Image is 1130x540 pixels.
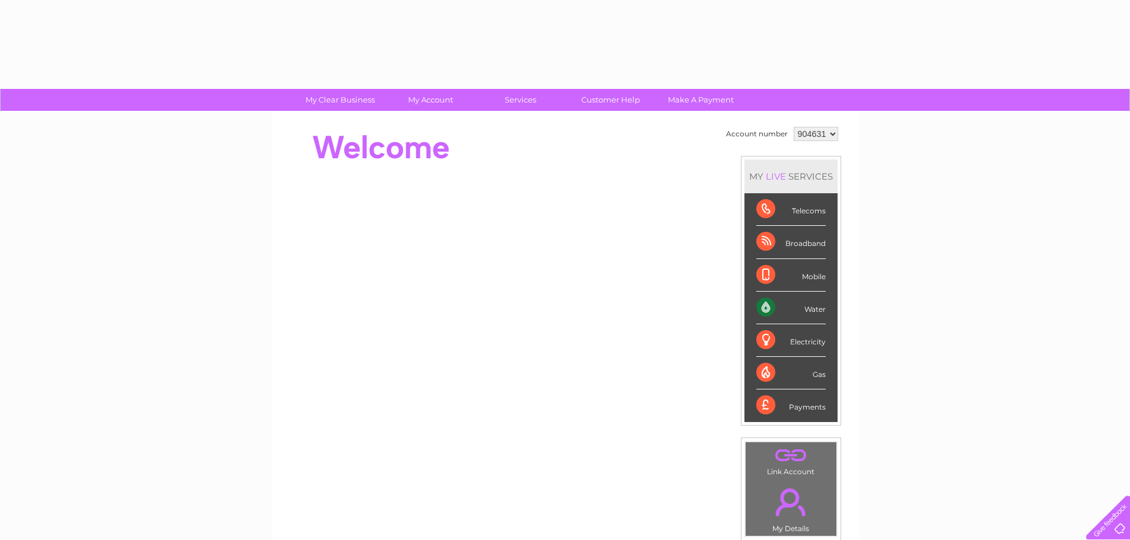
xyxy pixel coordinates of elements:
[756,357,826,389] div: Gas
[472,89,569,111] a: Services
[756,193,826,226] div: Telecoms
[756,226,826,258] div: Broadband
[756,292,826,324] div: Water
[381,89,479,111] a: My Account
[562,89,660,111] a: Customer Help
[749,445,833,466] a: .
[763,171,788,182] div: LIVE
[756,389,826,421] div: Payments
[744,159,838,193] div: MY SERVICES
[756,259,826,292] div: Mobile
[723,124,791,144] td: Account number
[756,324,826,357] div: Electricity
[745,478,837,536] td: My Details
[291,89,389,111] a: My Clear Business
[749,481,833,523] a: .
[745,442,837,479] td: Link Account
[652,89,750,111] a: Make A Payment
